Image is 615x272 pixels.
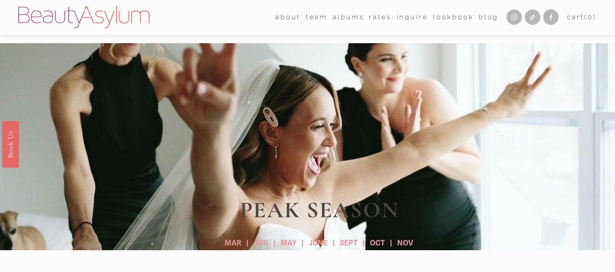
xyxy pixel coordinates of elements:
strong: PEAK SEASON [240,196,399,224]
a: 0 items in cart [567,12,597,23]
span: team [306,12,328,23]
a: Rates [369,11,392,24]
span: 0 [588,13,593,21]
img: Beauty Asylum | Bridal Hair &amp; Makeup Charlotte &amp; Atlanta [18,6,149,28]
span: ( ) [584,13,596,21]
a: Inquire [397,11,428,24]
a: albums [333,11,364,24]
strong: MAR | APR | MAY | JUNE | SEPT | OCT | NOV [225,239,413,248]
a: Blog [479,11,498,24]
a: Instagram [507,9,522,25]
span: about [275,12,301,23]
a: folder dropdown [306,11,328,24]
a: Facebook [543,9,559,25]
a: folder dropdown [275,11,301,24]
a: TikTok [525,9,540,25]
a: Lookbook [433,11,474,24]
a: Book Us [2,121,19,168]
